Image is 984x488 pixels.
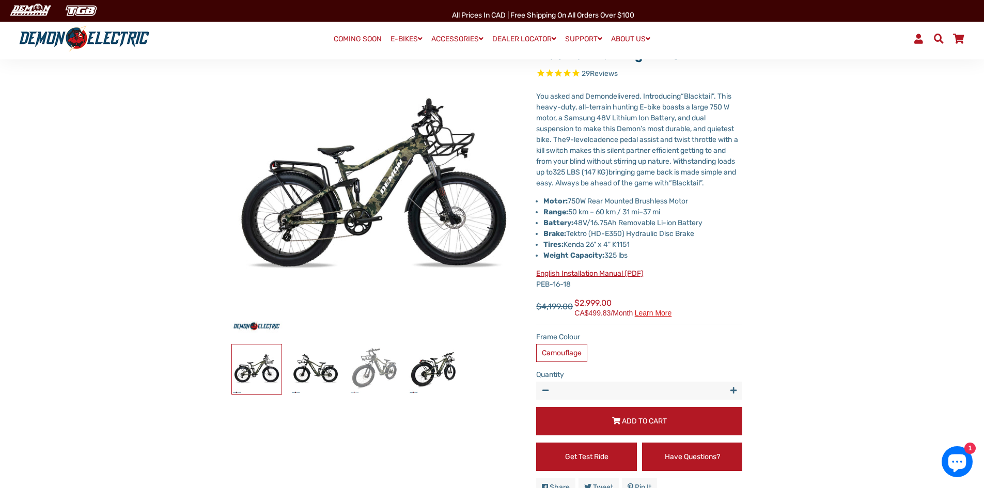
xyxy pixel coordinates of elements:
span: ” [712,92,714,101]
img: Demon Electric logo [15,25,153,52]
span: Rated 4.7 out of 5 stars 29 reviews [536,68,742,80]
span: $2,999.00 [574,297,671,317]
a: ACCESSORIES [428,32,487,46]
span: Blacktail [672,179,700,187]
label: Frame Colour [536,332,742,342]
span: Add to Cart [622,417,667,426]
a: ABOUT US [607,32,654,46]
label: Quantity [536,369,742,380]
span: PEB-16-18 [536,269,644,289]
input: quantity [536,382,742,400]
span: Reviews [590,69,618,78]
a: Have Questions? [642,443,743,471]
span: . This heavy-duty, all-terrain hunting E-bike boasts a large 750 W motor, a Samsung 48V Lithium I... [536,92,731,133]
span: “ [669,179,672,187]
img: Blacktail Hunting eBike - Demon Electric [232,344,282,394]
a: Get Test Ride [536,443,637,471]
button: Increase item quantity by one [724,382,742,400]
li: Kenda 26" x 4" K1151 [543,239,742,250]
span: All Prices in CAD | Free shipping on all orders over $100 [452,11,634,20]
span: $4,199.00 [536,301,573,313]
button: Add to Cart [536,407,742,435]
span: 325 LBS (147 KG) [553,168,608,177]
strong: Brake: [543,229,566,238]
button: Reduce item quantity by one [536,382,554,400]
li: 325 lbs [543,250,742,261]
span: You asked and Demon [536,92,609,101]
span: cadence pedal assist and twist throttle with a kill switch makes this silent partner efficient ge... [536,135,738,187]
strong: Battery: [543,218,573,227]
img: TGB Canada [60,2,102,19]
span: ’ [641,124,642,133]
span: ”. [700,179,704,187]
strong: Range: [543,208,568,216]
strong: Motor: [543,197,568,206]
span: 29 reviews [582,69,618,78]
span: 9-level [566,135,589,144]
strong: Tires: [543,240,564,249]
span: delivered. Introducing [609,92,681,101]
span: Blacktail [684,92,712,101]
label: Camouflage [536,344,587,362]
img: Blacktail Hunting eBike - Demon Electric [350,344,399,394]
a: DEALER LOCATOR [489,32,560,46]
a: COMING SOON [330,32,385,46]
span: – [639,208,643,216]
li: 48V/16.75Ah Removable Li-ion Battery [543,217,742,228]
span: s most durable, and quietest bike. The [536,124,734,144]
li: 750W Rear Mounted Brushless Motor [543,196,742,207]
span: “ [681,92,684,101]
li: 50 km – 60 km / 31 mi 37 mi [543,207,742,217]
strong: Weight Capacity: [543,251,604,260]
a: SUPPORT [561,32,606,46]
a: English Installation Manual (PDF) [536,269,644,278]
inbox-online-store-chat: Shopify online store chat [939,446,976,480]
img: Blacktail Hunting eBike - Demon Electric [409,344,458,394]
img: Blacktail Hunting eBike - Demon Electric [291,344,340,394]
a: E-BIKES [387,32,426,46]
li: Tektro (HD-E350) Hydraulic Disc Brake [543,228,742,239]
img: Demon Electric [5,2,55,19]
